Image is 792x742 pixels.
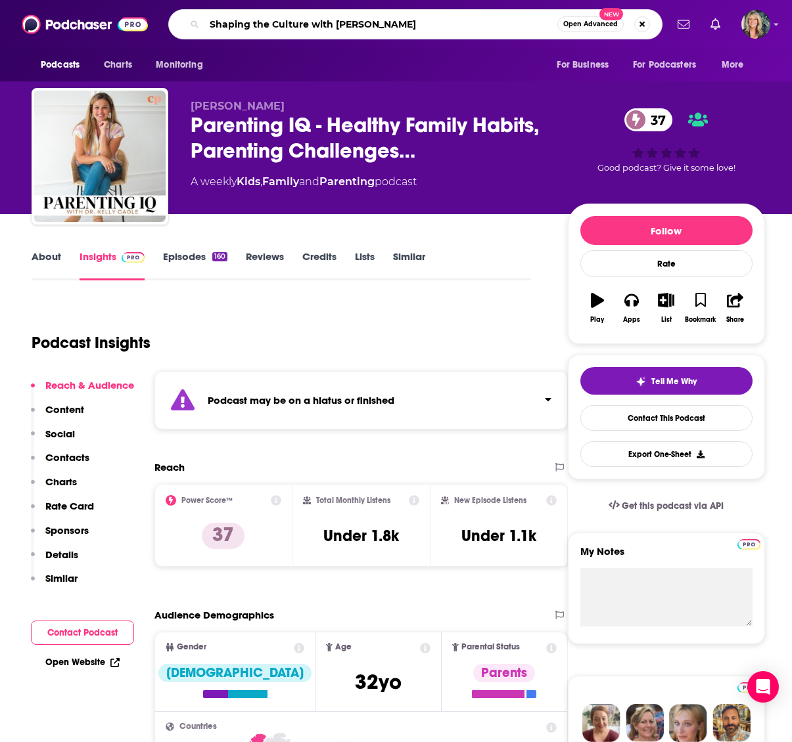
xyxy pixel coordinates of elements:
button: Social [31,427,75,452]
h3: Under 1.1k [461,526,536,546]
span: 32 yo [355,669,402,695]
p: Contacts [45,451,89,464]
img: Sydney Profile [582,704,620,742]
img: Jules Profile [669,704,707,742]
a: InsightsPodchaser Pro [80,250,145,280]
button: Reach & Audience [31,379,134,403]
button: open menu [712,53,760,77]
p: Content [45,403,84,416]
button: Bookmark [684,284,718,332]
img: Parenting IQ - Healthy Family Habits, Parenting Challenges and Solutions [34,91,166,222]
button: Rate Card [31,500,94,524]
button: List [649,284,683,332]
button: Contacts [31,451,89,475]
a: About [32,250,61,280]
a: Contact This Podcast [580,405,753,431]
button: Export One-Sheet [580,441,753,467]
span: Podcasts [41,56,80,74]
div: Search podcasts, credits, & more... [168,9,663,39]
a: Similar [393,250,425,280]
a: 37 [624,108,672,131]
button: Content [31,403,84,427]
input: Search podcasts, credits, & more... [204,14,557,35]
button: Contact Podcast [31,621,134,645]
span: Age [335,643,352,651]
span: Logged in as lisa.beech [741,10,770,39]
span: More [722,56,744,74]
img: tell me why sparkle [636,376,646,387]
strong: Podcast may be on a hiatus or finished [208,394,394,406]
a: Family [262,175,299,188]
div: Rate [580,250,753,277]
span: Good podcast? Give it some love! [597,163,735,173]
h2: New Episode Listens [454,496,526,505]
a: Credits [302,250,337,280]
span: For Podcasters [633,56,696,74]
span: For Business [557,56,609,74]
button: Sponsors [31,524,89,548]
button: open menu [547,53,625,77]
span: Open Advanced [563,21,618,28]
div: Share [726,316,744,324]
span: , [260,175,262,188]
button: tell me why sparkleTell Me Why [580,367,753,395]
img: Podchaser Pro [737,539,760,550]
img: User Profile [741,10,770,39]
p: Rate Card [45,500,94,512]
span: Monitoring [156,56,202,74]
a: Kids [237,175,260,188]
div: Bookmark [685,316,716,324]
a: Get this podcast via API [598,490,735,522]
span: and [299,175,319,188]
span: Tell Me Why [651,376,697,387]
a: Pro website [737,680,760,693]
img: Podchaser - Follow, Share and Rate Podcasts [22,12,148,37]
span: New [599,8,623,20]
p: Social [45,427,75,440]
img: Podchaser Pro [122,252,145,263]
span: [PERSON_NAME] [191,100,285,112]
span: Charts [104,56,132,74]
button: open menu [147,53,220,77]
p: Sponsors [45,524,89,536]
div: Apps [623,316,640,324]
div: 160 [212,252,227,261]
button: Show profile menu [741,10,770,39]
h2: Total Monthly Listens [316,496,390,505]
h2: Reach [154,461,185,473]
button: open menu [32,53,97,77]
button: Open AdvancedNew [557,16,624,32]
button: Details [31,548,78,573]
p: Charts [45,475,77,488]
div: List [661,316,672,324]
div: Play [590,316,604,324]
button: Follow [580,216,753,245]
span: Parental Status [461,643,520,651]
button: Similar [31,572,78,596]
div: [DEMOGRAPHIC_DATA] [158,664,312,682]
span: Gender [177,643,206,651]
p: Details [45,548,78,561]
span: Countries [179,722,217,731]
img: Barbara Profile [626,704,664,742]
p: Similar [45,572,78,584]
div: 37Good podcast? Give it some love! [568,100,765,181]
a: Reviews [246,250,284,280]
div: A weekly podcast [191,174,417,190]
a: Charts [95,53,140,77]
button: open menu [624,53,715,77]
h2: Power Score™ [181,496,233,505]
a: Pro website [737,537,760,550]
button: Share [718,284,752,332]
span: 37 [638,108,672,131]
span: Get this podcast via API [622,500,724,512]
a: Show notifications dropdown [672,13,695,35]
div: Open Intercom Messenger [747,671,779,703]
img: Jon Profile [712,704,751,742]
p: 37 [202,523,245,549]
button: Apps [615,284,649,332]
button: Play [580,284,615,332]
p: Reach & Audience [45,379,134,391]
